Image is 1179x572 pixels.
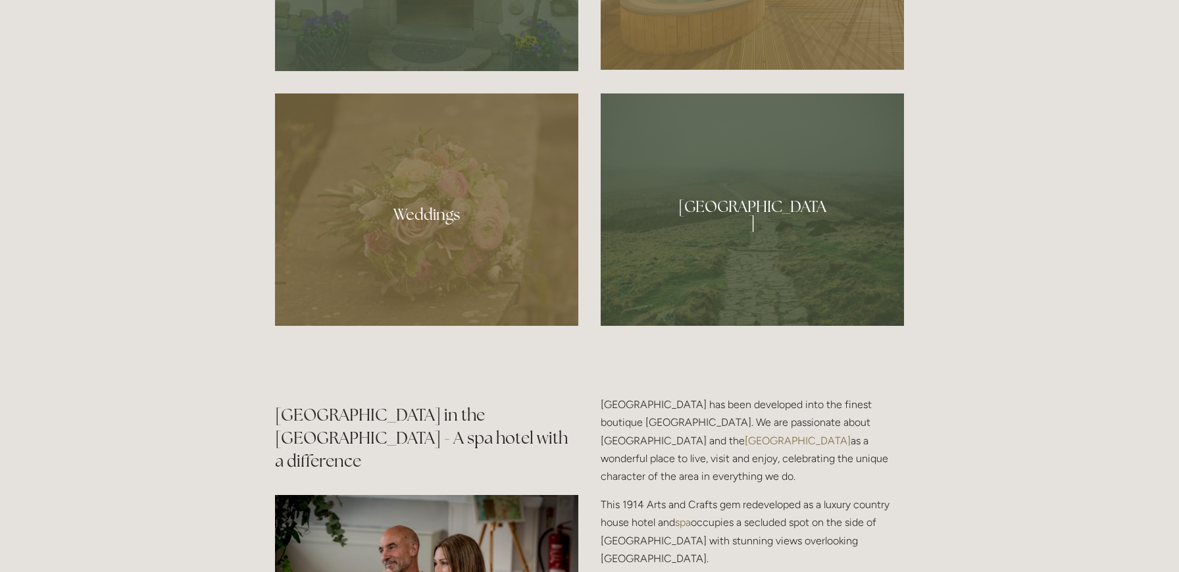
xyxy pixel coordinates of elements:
a: spa [675,516,691,529]
a: [GEOGRAPHIC_DATA] [745,434,851,447]
h2: [GEOGRAPHIC_DATA] in the [GEOGRAPHIC_DATA] - A spa hotel with a difference [275,403,578,473]
a: Bouquet of flowers at Losehill Hotel [275,93,578,326]
p: [GEOGRAPHIC_DATA] has been developed into the finest boutique [GEOGRAPHIC_DATA]. We are passionat... [601,396,904,485]
p: This 1914 Arts and Crafts gem redeveloped as a luxury country house hotel and occupies a secluded... [601,496,904,567]
a: Peak District path, Losehill hotel [601,93,904,326]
